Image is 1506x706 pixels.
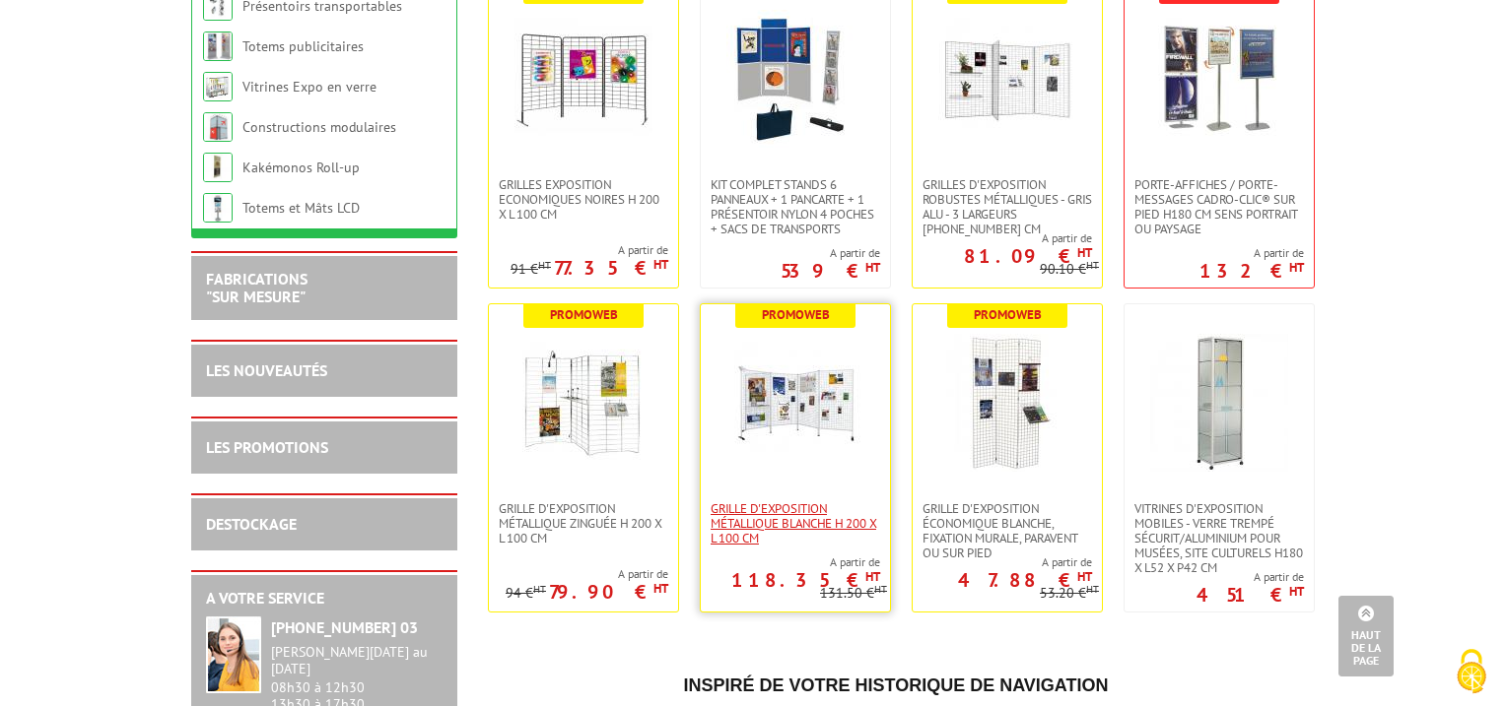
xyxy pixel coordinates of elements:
[1086,258,1099,272] sup: HT
[938,10,1076,148] img: Grilles d'exposition robustes métalliques - gris alu - 3 largeurs 70-100-120 cm
[964,250,1092,262] p: 81.09 €
[701,177,890,236] a: Kit complet stands 6 panneaux + 1 pancarte + 1 présentoir nylon 4 poches + sacs de transports
[1125,177,1314,236] a: Porte-affiches / Porte-messages Cadro-Clic® sur pied H180 cm sens portrait ou paysage
[499,501,668,546] span: Grille d'exposition métallique Zinguée H 200 x L 100 cm
[781,245,880,261] span: A partir de
[1040,262,1099,277] p: 90.10 €
[1077,568,1092,585] sup: HT
[653,580,668,597] sup: HT
[1437,639,1506,706] button: Cookies (fenêtre modale)
[913,230,1092,246] span: A partir de
[701,554,880,570] span: A partir de
[1289,259,1304,276] sup: HT
[242,37,364,55] a: Totems publicitaires
[1086,582,1099,596] sup: HT
[1077,244,1092,261] sup: HT
[1447,647,1496,696] img: Cookies (fenêtre modale)
[511,262,551,277] p: 91 €
[711,177,880,236] span: Kit complet stands 6 panneaux + 1 pancarte + 1 présentoir nylon 4 poches + sacs de transports
[514,10,652,148] img: Grilles Exposition Economiques Noires H 200 x L 100 cm
[203,32,233,61] img: Totems publicitaires
[242,199,360,217] a: Totems et Mâts LCD
[533,582,546,596] sup: HT
[1134,501,1304,575] span: Vitrines d'exposition mobiles - verre trempé sécurit/aluminium pour musées, site culturels H180 X...
[701,501,890,546] a: Grille d'exposition métallique blanche H 200 x L 100 cm
[242,118,396,136] a: Constructions modulaires
[203,112,233,142] img: Constructions modulaires
[203,193,233,223] img: Totems et Mâts LCD
[913,554,1092,570] span: A partir de
[1125,501,1314,575] a: Vitrines d'exposition mobiles - verre trempé sécurit/aluminium pour musées, site culturels H180 X...
[271,644,443,677] div: [PERSON_NAME][DATE] au [DATE]
[499,177,668,222] span: Grilles Exposition Economiques Noires H 200 x L 100 cm
[1197,569,1304,585] span: A partir de
[489,501,678,546] a: Grille d'exposition métallique Zinguée H 200 x L 100 cm
[726,334,864,472] img: Grille d'exposition métallique blanche H 200 x L 100 cm
[506,586,546,601] p: 94 €
[874,582,887,596] sup: HT
[489,177,678,222] a: Grilles Exposition Economiques Noires H 200 x L 100 cm
[206,514,297,534] a: DESTOCKAGE
[820,586,887,601] p: 131.50 €
[913,501,1102,560] a: Grille d'exposition économique blanche, fixation murale, paravent ou sur pied
[726,10,864,148] img: Kit complet stands 6 panneaux + 1 pancarte + 1 présentoir nylon 4 poches + sacs de transports
[1150,334,1288,472] img: Vitrines d'exposition mobiles - verre trempé sécurit/aluminium pour musées, site culturels H180 X...
[549,586,668,598] p: 79.90 €
[203,72,233,101] img: Vitrines Expo en verre
[242,78,376,96] a: Vitrines Expo en verre
[1134,177,1304,236] span: Porte-affiches / Porte-messages Cadro-Clic® sur pied H180 cm sens portrait ou paysage
[1289,583,1304,600] sup: HT
[923,177,1092,236] span: Grilles d'exposition robustes métalliques - gris alu - 3 largeurs [PHONE_NUMBER] cm
[1338,596,1394,676] a: Haut de la page
[206,360,327,380] a: LES NOUVEAUTÉS
[923,501,1092,560] span: Grille d'exposition économique blanche, fixation murale, paravent ou sur pied
[206,437,328,457] a: LES PROMOTIONS
[538,258,551,272] sup: HT
[506,566,668,582] span: A partir de
[1199,265,1304,277] p: 132 €
[731,574,880,586] p: 118.35 €
[514,334,652,472] img: Grille d'exposition métallique Zinguée H 200 x L 100 cm
[683,675,1108,695] span: Inspiré de votre historique de navigation
[938,334,1076,472] img: Grille d'exposition économique blanche, fixation murale, paravent ou sur pied
[242,159,360,176] a: Kakémonos Roll-up
[958,574,1092,586] p: 47.88 €
[203,153,233,182] img: Kakémonos Roll-up
[1199,245,1304,261] span: A partir de
[974,306,1042,323] b: Promoweb
[1197,589,1304,601] p: 451 €
[913,177,1102,236] a: Grilles d'exposition robustes métalliques - gris alu - 3 largeurs [PHONE_NUMBER] cm
[865,259,880,276] sup: HT
[554,262,668,274] p: 77.35 €
[865,568,880,585] sup: HT
[206,590,443,608] h2: A votre service
[206,269,308,306] a: FABRICATIONS"Sur Mesure"
[653,256,668,273] sup: HT
[271,617,418,637] strong: [PHONE_NUMBER] 03
[1040,586,1099,601] p: 53.20 €
[550,306,618,323] b: Promoweb
[1150,10,1288,148] img: Porte-affiches / Porte-messages Cadro-Clic® sur pied H180 cm sens portrait ou paysage
[511,242,668,258] span: A partir de
[711,501,880,546] span: Grille d'exposition métallique blanche H 200 x L 100 cm
[762,306,830,323] b: Promoweb
[206,616,261,693] img: widget-service.jpg
[781,265,880,277] p: 539 €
